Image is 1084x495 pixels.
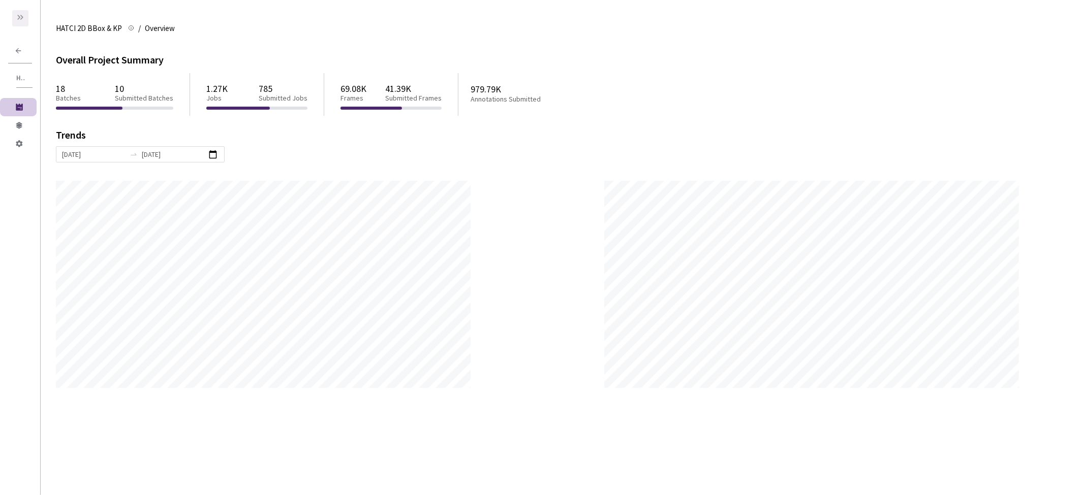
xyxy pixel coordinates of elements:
[142,149,205,160] input: End date
[115,83,173,94] p: 10
[471,84,580,94] p: 979.79K
[385,83,442,94] p: 41.39K
[62,149,126,160] input: Start date
[138,22,141,35] li: /
[16,74,26,82] span: HATCI 2D BBox & KP
[385,94,442,103] p: Submitted Frames
[145,22,175,35] span: Overview
[471,95,580,104] p: Annotations Submitted
[56,83,81,94] p: 18
[56,130,1055,146] div: Trends
[206,83,228,94] p: 1.27K
[56,22,122,35] span: HATCI 2D BBox & KP
[56,94,81,103] p: Batches
[130,150,138,158] span: swap-right
[56,53,1069,68] div: Overall Project Summary
[259,94,307,103] p: Submitted Jobs
[340,94,366,103] p: Frames
[115,94,173,103] p: Submitted Batches
[340,83,366,94] p: 69.08K
[130,150,138,158] span: to
[259,83,307,94] p: 785
[206,94,228,103] p: Jobs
